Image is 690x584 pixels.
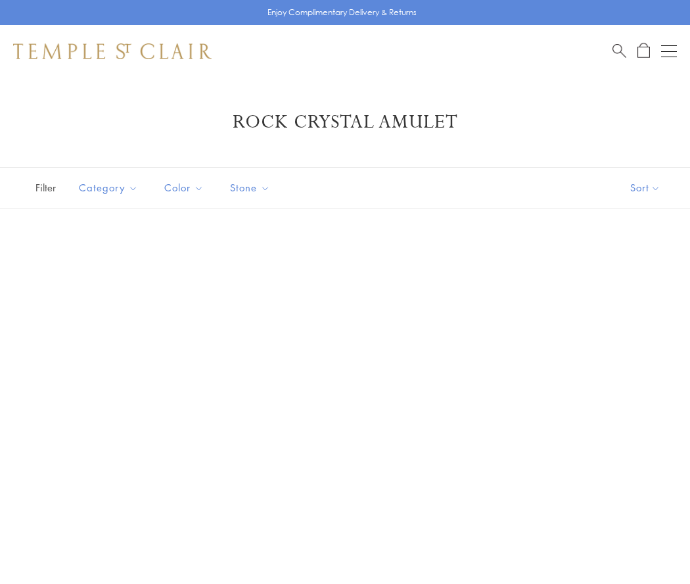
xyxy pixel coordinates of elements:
[154,173,214,203] button: Color
[220,173,280,203] button: Stone
[72,180,148,196] span: Category
[69,173,148,203] button: Category
[33,110,657,134] h1: Rock Crystal Amulet
[601,168,690,208] button: Show sort by
[13,43,212,59] img: Temple St. Clair
[267,6,417,19] p: Enjoy Complimentary Delivery & Returns
[158,180,214,196] span: Color
[661,43,677,59] button: Open navigation
[637,43,650,59] a: Open Shopping Bag
[612,43,626,59] a: Search
[223,180,280,196] span: Stone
